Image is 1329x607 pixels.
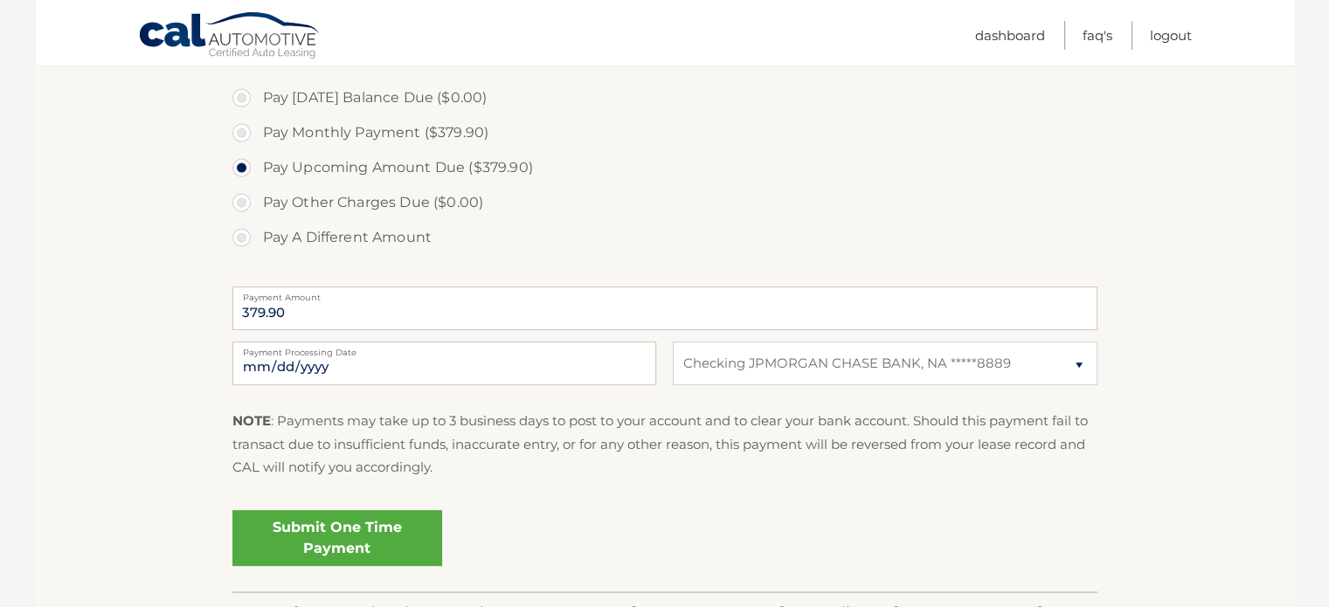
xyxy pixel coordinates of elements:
[232,410,1097,479] p: : Payments may take up to 3 business days to post to your account and to clear your bank account....
[232,220,1097,255] label: Pay A Different Amount
[138,11,322,62] a: Cal Automotive
[232,150,1097,185] label: Pay Upcoming Amount Due ($379.90)
[232,341,656,355] label: Payment Processing Date
[232,341,656,385] input: Payment Date
[232,510,442,566] a: Submit One Time Payment
[1083,21,1112,50] a: FAQ's
[232,185,1097,220] label: Pay Other Charges Due ($0.00)
[232,80,1097,115] label: Pay [DATE] Balance Due ($0.00)
[975,21,1045,50] a: Dashboard
[232,286,1097,300] label: Payment Amount
[232,115,1097,150] label: Pay Monthly Payment ($379.90)
[1150,21,1192,50] a: Logout
[232,412,271,429] strong: NOTE
[232,286,1097,330] input: Payment Amount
